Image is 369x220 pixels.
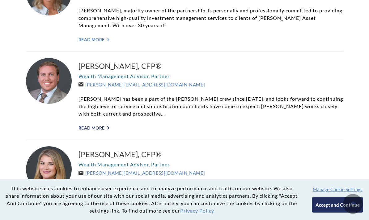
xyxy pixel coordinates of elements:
a: [PERSON_NAME], CFP® [78,61,343,71]
a: Privacy Policy [180,208,214,213]
a: Read More "> [78,37,343,42]
button: Accept and Continue [312,197,363,213]
p: Wealth Management Advisor, Partner [78,161,343,168]
p: This website uses cookies to enhance user experience and to analyze performance and traffic on ou... [5,185,299,214]
a: [PERSON_NAME][EMAIL_ADDRESS][DOMAIN_NAME] [78,170,205,176]
a: Read More "> [78,125,343,130]
p: [PERSON_NAME], majority owner of the partnership, is personally and professionally committed to p... [78,7,343,29]
a: [PERSON_NAME], CFP® [78,149,343,159]
a: [PERSON_NAME][EMAIL_ADDRESS][DOMAIN_NAME] [78,82,205,87]
p: [PERSON_NAME] has been a part of the [PERSON_NAME] crew since [DATE], and looks forward to contin... [78,95,343,117]
p: Wealth Management Advisor, Partner [78,73,343,80]
button: Manage Cookie Settings [313,187,363,192]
